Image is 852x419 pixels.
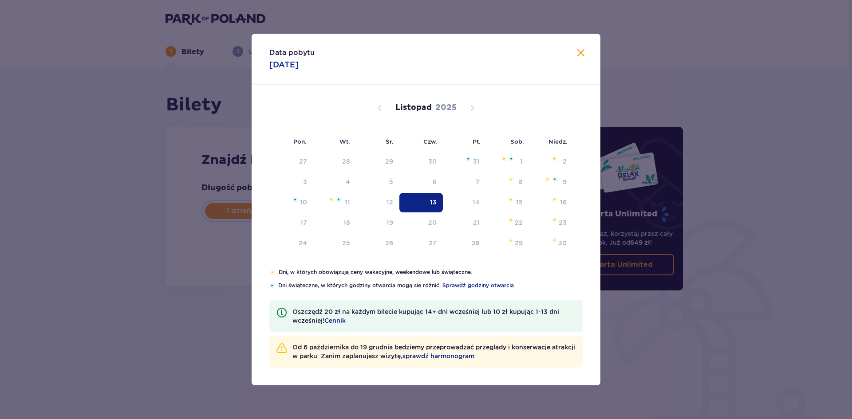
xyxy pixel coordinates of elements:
div: 14 [473,198,480,207]
img: Pomarańczowa gwiazdka [544,176,550,182]
button: Zamknij [576,48,586,59]
button: Następny miesiąc [467,102,477,113]
small: Czw. [423,138,437,145]
div: 24 [299,239,307,247]
td: wtorek, 18 listopada 2025 [313,213,356,233]
img: Niebieska gwiazdka [509,156,514,161]
div: 11 [345,198,350,207]
td: wtorek, 11 listopada 2025 [313,193,356,212]
td: sobota, 29 listopada 2025 [486,234,529,253]
img: Pomarańczowa gwiazdka [328,197,334,202]
div: 4 [346,177,350,186]
img: Niebieska gwiazdka [269,283,275,288]
div: 23 [559,218,567,227]
a: Sprawdź godziny otwarcia [442,282,514,290]
td: piątek, 7 listopada 2025 [443,172,486,192]
img: Pomarańczowa gwiazdka [552,217,557,223]
p: 2025 [435,102,457,113]
div: 30 [428,157,437,166]
div: 27 [429,239,437,247]
td: piątek, 14 listopada 2025 [443,193,486,212]
img: Pomarańczowa gwiazdka [501,156,507,161]
div: 29 [385,157,393,166]
td: poniedziałek, 17 listopada 2025 [269,213,313,233]
img: Pomarańczowa gwiazdka [552,197,557,202]
div: 28 [472,239,480,247]
div: 28 [342,157,350,166]
td: poniedziałek, 27 października 2025 [269,152,313,172]
small: Pon. [293,138,307,145]
div: 6 [433,177,437,186]
div: 26 [385,239,393,247]
td: środa, 5 listopada 2025 [356,172,399,192]
div: 29 [515,239,523,247]
p: Data pobytu [269,48,315,58]
td: poniedziałek, 10 listopada 2025 [269,193,313,212]
div: 13 [430,198,437,207]
img: Pomarańczowa gwiazdka [508,197,514,202]
img: Pomarańczowa gwiazdka [552,156,557,161]
td: wtorek, 28 października 2025 [313,152,356,172]
td: poniedziałek, 3 listopada 2025 [269,172,313,192]
div: 20 [428,218,437,227]
div: 31 [473,157,480,166]
td: czwartek, 30 października 2025 [399,152,443,172]
p: Dni, w których obowiązują ceny wakacyjne, weekendowe lub świąteczne. [279,268,583,276]
td: środa, 12 listopada 2025 [356,193,399,212]
td: wtorek, 25 listopada 2025 [313,234,356,253]
div: 17 [300,218,307,227]
small: Niedz. [548,138,568,145]
img: Pomarańczowa gwiazdka [508,217,514,223]
td: czwartek, 6 listopada 2025 [399,172,443,192]
div: 22 [515,218,523,227]
td: wtorek, 4 listopada 2025 [313,172,356,192]
td: środa, 26 listopada 2025 [356,234,399,253]
div: 21 [473,218,480,227]
td: niedziela, 30 listopada 2025 [529,234,573,253]
td: sobota, 8 listopada 2025 [486,172,529,192]
img: Niebieska gwiazdka [465,156,471,161]
span: sprawdź harmonogram [402,352,474,360]
img: Niebieska gwiazdka [552,176,557,182]
div: 25 [342,239,350,247]
p: [DATE] [269,59,299,70]
td: piątek, 21 listopada 2025 [443,213,486,233]
div: 15 [516,198,523,207]
small: Śr. [386,138,394,145]
td: niedziela, 2 listopada 2025 [529,152,573,172]
div: 3 [303,177,307,186]
div: 7 [476,177,480,186]
div: 10 [300,198,307,207]
div: 9 [563,177,567,186]
td: niedziela, 16 listopada 2025 [529,193,573,212]
td: czwartek, 20 listopada 2025 [399,213,443,233]
img: Pomarańczowa gwiazdka [508,176,514,182]
p: Oszczędź 20 zł na każdym bilecie kupując 14+ dni wcześniej lub 10 zł kupując 1-13 dni wcześniej! [292,307,576,325]
div: 27 [299,157,307,166]
img: Pomarańczowa gwiazdka [552,238,557,243]
td: sobota, 1 listopada 2025 [486,152,529,172]
span: Cennik [324,316,346,325]
p: Listopad [395,102,432,113]
td: środa, 29 października 2025 [356,152,399,172]
p: Od 6 października do 19 grudnia będziemy przeprowadzać przeglądy i konserwacje atrakcji w parku. ... [292,343,576,360]
img: Niebieska gwiazdka [292,197,298,202]
td: piątek, 28 listopada 2025 [443,234,486,253]
img: Niebieska gwiazdka [336,197,341,202]
div: 2 [563,157,567,166]
div: 18 [343,218,350,227]
div: 12 [387,198,393,207]
img: Pomarańczowa gwiazdka [508,238,514,243]
div: 8 [519,177,523,186]
td: Data zaznaczona. czwartek, 13 listopada 2025 [399,193,443,212]
small: Wt. [339,138,350,145]
div: 30 [558,239,567,247]
td: niedziela, 23 listopada 2025 [529,213,573,233]
td: czwartek, 27 listopada 2025 [399,234,443,253]
td: poniedziałek, 24 listopada 2025 [269,234,313,253]
td: niedziela, 9 listopada 2025 [529,172,573,192]
div: 16 [560,198,567,207]
button: Poprzedni miesiąc [375,102,385,113]
td: środa, 19 listopada 2025 [356,213,399,233]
